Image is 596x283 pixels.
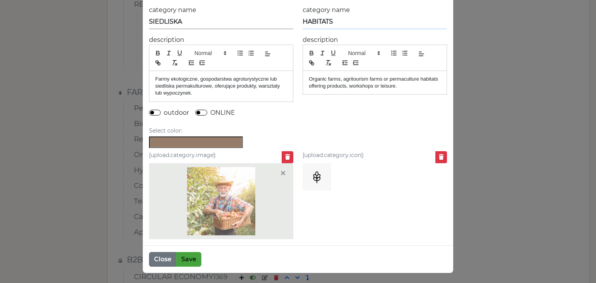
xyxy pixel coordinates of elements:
[149,127,447,135] div: Select color:
[210,108,235,117] div: ONLINE
[149,5,196,15] label: category name
[149,35,184,45] label: description
[303,151,434,162] div: [upload.category.icon]:
[303,5,350,15] label: category name
[149,252,201,267] div: Category config
[176,252,201,267] button: Save
[149,252,177,267] button: Close
[149,151,280,162] div: [upload.category.image]:
[164,108,189,117] div: outdoor
[307,167,327,186] img: 6103daff39686323ffbc8a36
[303,35,338,45] label: description
[309,76,441,90] p: Organic farms, agritourism farms or permaculture habitats offering products, workshops or leisure.
[155,76,287,97] p: Farmy ekologiczne, gospodarstwa agroturystyczne lub siedliska permakulturowe, oferujące produkty,...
